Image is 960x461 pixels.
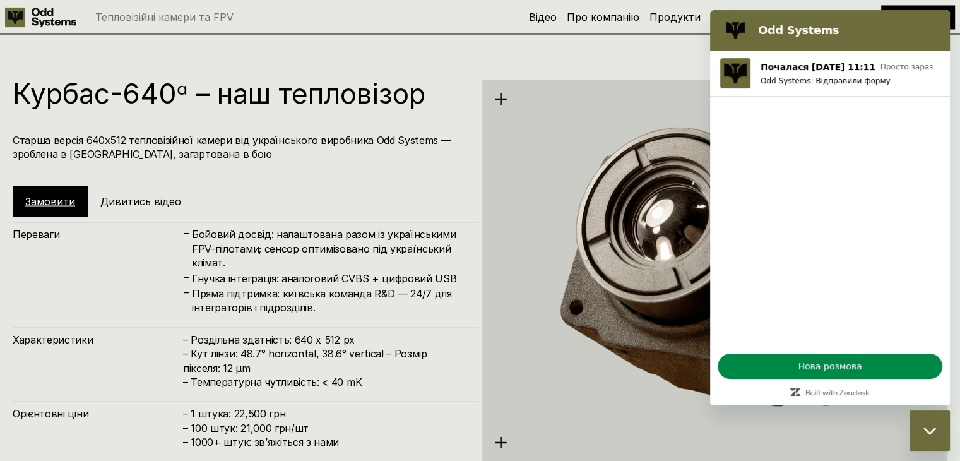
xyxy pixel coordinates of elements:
h4: Бойовий досвід: налаштована разом із українськими FPV-пілотами; сенсор оптимізовано під українськ... [192,227,466,269]
h4: Гнучка інтеграція: аналоговий CVBS + цифровий USB [192,271,466,285]
h1: Курбас-640ᵅ – наш тепловізор [13,80,466,107]
a: Замовити [25,195,75,207]
h4: Старша версія 640х512 тепловізійної камери від українського виробника Odd Systems — зроблена в [G... [13,133,466,161]
h4: – [184,285,189,299]
span: – ⁠1000+ штук: звʼяжіться з нами [183,435,339,448]
iframe: Вікно повідомлень [710,10,950,405]
h5: Дивитись відео [100,194,181,208]
a: Продукти [649,11,701,23]
a: Відео [529,11,557,23]
h4: – [184,270,189,284]
h4: Переваги [13,227,183,241]
a: Про компанію [567,11,639,23]
h4: Пряма підтримка: київська команда R&D — 24/7 для інтеграторів і підрозділів. [192,286,466,314]
h4: Орієнтовні ціни [13,406,183,420]
p: Тепловізійні камери та FPV [95,12,234,22]
h4: – [184,226,189,240]
iframe: Кнопка для запуску вікна повідомлень, розмова триває [910,410,950,451]
h4: – 1 штука: 22,500 грн – 100 штук: 21,000 грн/шт [183,406,466,448]
h4: – Роздільна здатність: 640 x 512 px – Кут лінзи: 48.7° horizontal, 38.6° vertical – Розмір піксел... [183,332,466,389]
h4: Характеристики [13,332,183,346]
